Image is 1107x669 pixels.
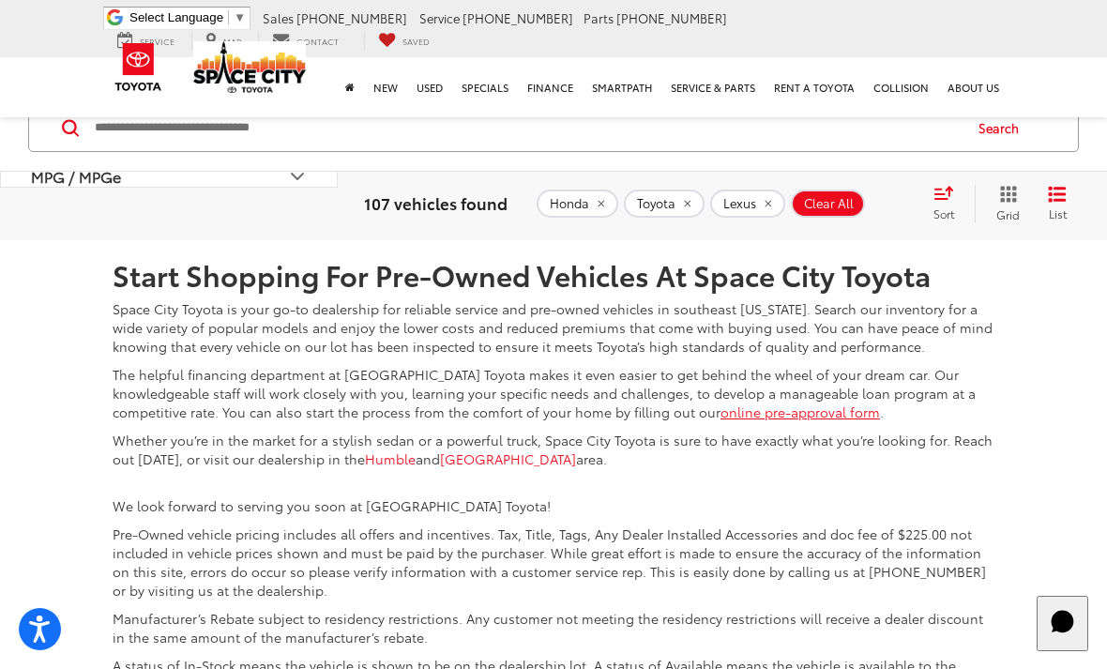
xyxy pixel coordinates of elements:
span: Service [419,9,460,26]
span: Saved [402,35,430,47]
span: Sales [263,9,294,26]
a: Select Language​ [129,10,246,24]
span: Sort [933,205,954,221]
a: Specials [452,57,518,117]
p: The helpful financing department at [GEOGRAPHIC_DATA] Toyota makes it even easier to get behind t... [113,365,994,421]
p: We look forward to serving you soon at [GEOGRAPHIC_DATA] Toyota! [113,496,994,515]
a: Service [103,31,189,51]
button: MPG / MPGeMPG / MPGe [1,145,339,206]
a: Humble [365,449,416,468]
span: Grid [996,206,1020,222]
a: Map [191,31,255,51]
a: Service & Parts [661,57,765,117]
a: [GEOGRAPHIC_DATA] [440,449,576,468]
span: Parts [584,9,614,26]
a: online pre-approval form [720,403,880,421]
p: Pre-Owned vehicle pricing includes all offers and incentives. Tax, Title, Tags, Any Dealer Instal... [113,525,994,600]
span: Select Language [129,10,223,24]
a: Home [336,57,364,117]
span: Toyota [637,197,675,212]
span: [PHONE_NUMBER] [616,9,727,26]
span: List [1048,205,1067,221]
img: Toyota [103,37,174,98]
div: MPG / MPGe [31,167,121,185]
h2: Start Shopping For Pre-Owned Vehicles At Space City Toyota [113,259,994,290]
button: Search [961,104,1046,151]
p: Manufacturer’s Rebate subject to residency restrictions. Any customer not meeting the residency r... [113,609,994,646]
a: About Us [938,57,1008,117]
a: My Saved Vehicles [364,31,444,51]
button: remove Honda [537,190,618,218]
button: Clear All [791,190,865,218]
a: Finance [518,57,583,117]
span: Honda [550,197,589,212]
input: Search by Make, Model, or Keyword [93,105,961,150]
a: Collision [864,57,938,117]
span: Clear All [804,197,854,212]
div: MPG / MPGe [286,165,309,188]
span: Service [140,35,174,47]
a: SmartPath [583,57,661,117]
button: List View [1034,185,1081,222]
span: 107 vehicles found [364,191,508,214]
span: Lexus [723,197,756,212]
span: Map [223,35,241,47]
button: remove Lexus [710,190,785,218]
a: Contact [258,31,353,51]
span: Contact [296,35,339,47]
span: ▼ [234,10,246,24]
p: Space City Toyota is your go-to dealership for reliable service and pre-owned vehicles in southea... [113,299,994,356]
button: Grid View [975,185,1034,222]
button: Select sort value [924,185,975,222]
a: Used [407,57,452,117]
span: [PHONE_NUMBER] [296,9,407,26]
span: ​ [228,10,229,24]
a: Rent a Toyota [765,57,864,117]
a: New [364,57,407,117]
img: Space City Toyota [193,41,306,93]
span: [PHONE_NUMBER] [463,9,573,26]
button: remove Toyota [624,190,705,218]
